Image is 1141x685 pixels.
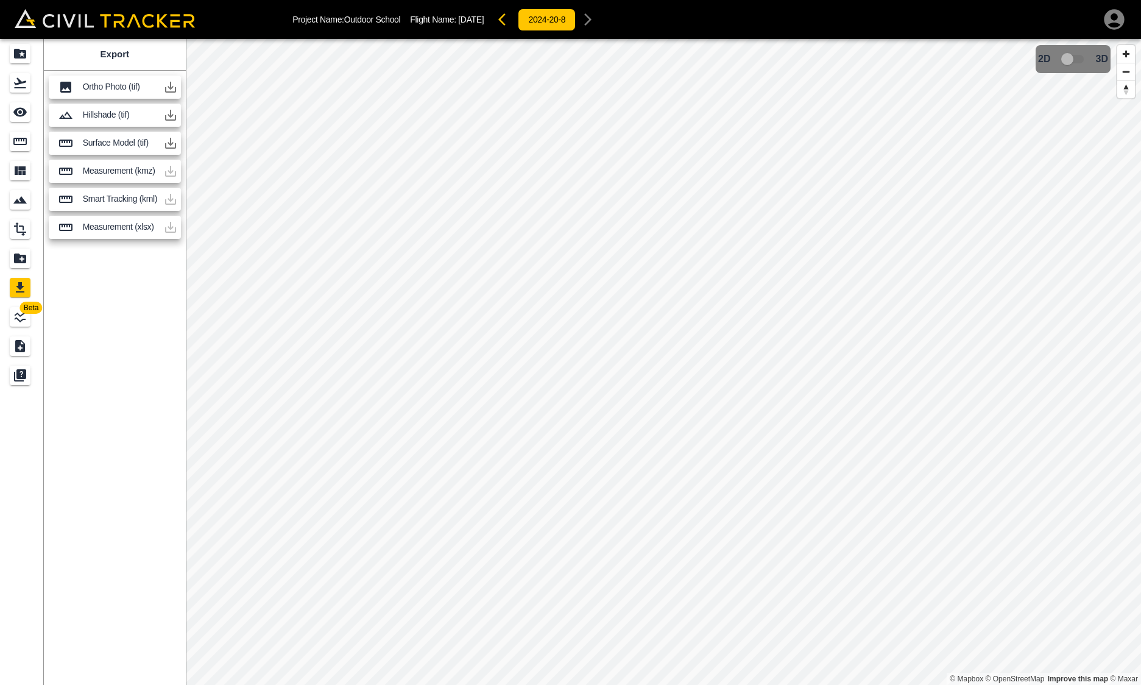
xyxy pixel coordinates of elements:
[1117,80,1135,98] button: Reset bearing to north
[518,9,576,31] button: 2024-20-8
[986,675,1045,683] a: OpenStreetMap
[1110,675,1138,683] a: Maxar
[15,9,195,27] img: Civil Tracker
[186,39,1141,685] canvas: Map
[950,675,983,683] a: Mapbox
[1117,63,1135,80] button: Zoom out
[1056,48,1091,71] span: 3D model not uploaded yet
[1096,54,1108,65] span: 3D
[1038,54,1050,65] span: 2D
[410,15,484,24] p: Flight Name:
[292,15,400,24] p: Project Name: Outdoor School
[1117,45,1135,63] button: Zoom in
[458,15,484,24] span: [DATE]
[1048,675,1108,683] a: Map feedback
